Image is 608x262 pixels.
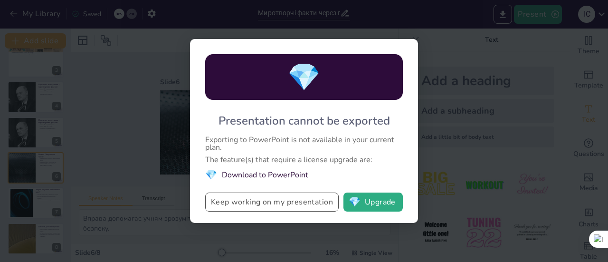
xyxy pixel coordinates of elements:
[205,136,403,151] div: Exporting to PowerPoint is not available in your current plan.
[218,113,390,128] div: Presentation cannot be exported
[287,59,321,96] span: diamond
[205,193,339,212] button: Keep working on my presentation
[343,193,403,212] button: diamondUpgrade
[205,168,217,181] span: diamond
[205,156,403,164] div: The feature(s) that require a license upgrade are:
[205,168,403,181] li: Download to PowerPoint
[349,197,361,207] span: diamond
